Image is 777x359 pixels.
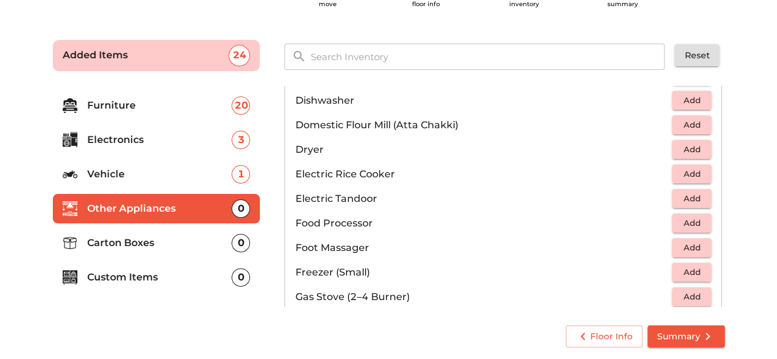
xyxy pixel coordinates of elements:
[672,238,711,257] button: Add
[672,287,711,306] button: Add
[295,191,672,206] p: Electric Tandoor
[684,48,709,63] span: Reset
[672,115,711,134] button: Add
[295,241,672,255] p: Foot Massager
[295,142,672,157] p: Dryer
[87,201,232,216] p: Other Appliances
[295,93,672,108] p: Dishwasher
[228,45,250,66] div: 24
[63,48,229,63] p: Added Items
[566,325,642,348] button: Floor Info
[295,118,672,133] p: Domestic Flour Mill (Atta Chakki)
[87,270,232,285] p: Custom Items
[678,142,705,156] span: Add
[657,329,715,344] span: Summary
[647,325,725,348] button: Summary
[678,167,705,181] span: Add
[232,268,250,287] div: 0
[672,91,711,110] button: Add
[678,191,705,206] span: Add
[672,164,711,183] button: Add
[87,133,232,147] p: Electronics
[678,241,705,255] span: Add
[232,199,250,218] div: 0
[678,216,705,230] span: Add
[672,263,711,282] button: Add
[87,98,232,113] p: Furniture
[678,93,705,107] span: Add
[678,265,705,279] span: Add
[672,189,711,208] button: Add
[295,216,672,231] p: Food Processor
[672,214,711,233] button: Add
[674,44,719,67] button: Reset
[232,165,250,183] div: 1
[295,167,672,182] p: Electric Rice Cooker
[576,329,633,344] span: Floor Info
[87,236,232,250] p: Carton Boxes
[678,290,705,304] span: Add
[672,140,711,159] button: Add
[232,96,250,115] div: 20
[232,131,250,149] div: 3
[678,118,705,132] span: Add
[87,167,232,182] p: Vehicle
[303,44,673,70] input: Search Inventory
[295,265,672,280] p: Freezer (Small)
[295,290,672,304] p: Gas Stove (2–4 Burner)
[232,234,250,252] div: 0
